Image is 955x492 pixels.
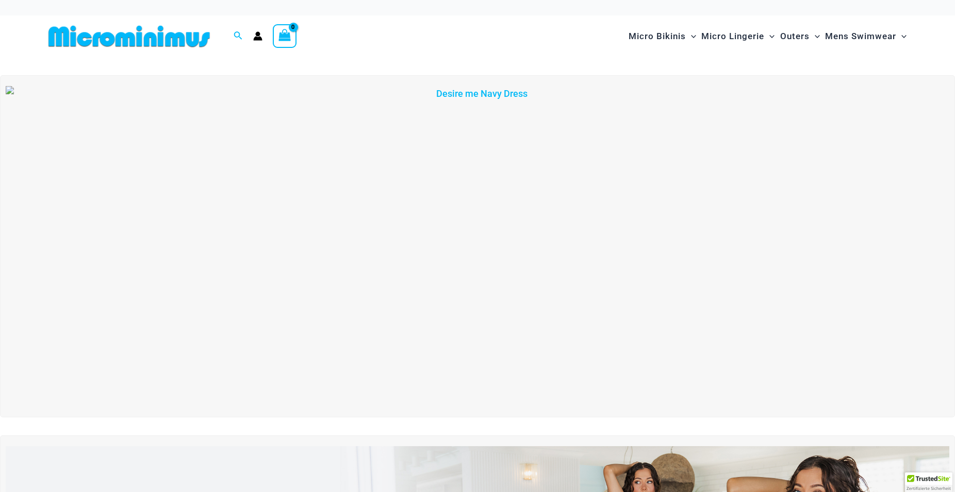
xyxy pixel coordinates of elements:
[629,23,686,49] span: Micro Bikinis
[6,86,949,406] img: Desire me Navy Dress
[699,21,777,52] a: Micro LingerieMenu ToggleMenu Toggle
[810,23,820,49] span: Menu Toggle
[624,19,911,54] nav: Site Navigation
[686,23,696,49] span: Menu Toggle
[905,472,952,492] div: TrustedSite Certified
[764,23,775,49] span: Menu Toggle
[234,30,243,43] a: Search icon link
[253,31,262,41] a: Account icon link
[44,25,214,48] img: MM SHOP LOGO FLAT
[825,23,896,49] span: Mens Swimwear
[780,23,810,49] span: Outers
[778,21,822,52] a: OutersMenu ToggleMenu Toggle
[822,21,909,52] a: Mens SwimwearMenu ToggleMenu Toggle
[273,24,297,48] a: View Shopping Cart, empty
[701,23,764,49] span: Micro Lingerie
[896,23,907,49] span: Menu Toggle
[626,21,699,52] a: Micro BikinisMenu ToggleMenu Toggle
